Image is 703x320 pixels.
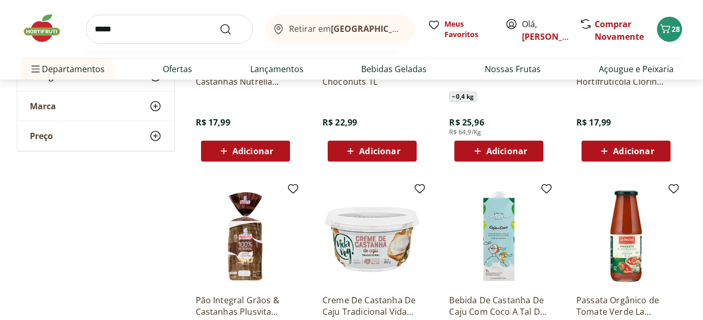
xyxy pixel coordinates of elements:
[486,147,527,155] span: Adicionar
[265,15,415,44] button: Retirar em[GEOGRAPHIC_DATA]/[GEOGRAPHIC_DATA]
[444,19,493,40] span: Meus Favoritos
[328,141,417,162] button: Adicionar
[485,63,541,75] a: Nossas Frutas
[322,117,357,128] span: R$ 22,99
[331,23,507,35] b: [GEOGRAPHIC_DATA]/[GEOGRAPHIC_DATA]
[454,141,543,162] button: Adicionar
[428,19,493,40] a: Meus Favoritos
[361,63,427,75] a: Bebidas Geladas
[196,294,295,317] a: Pão Integral Grãos & Castanhas Plusvita Pacote 450G
[196,187,295,286] img: Pão Integral Grãos & Castanhas Plusvita Pacote 450G
[613,147,654,155] span: Adicionar
[17,121,174,151] button: Preço
[232,147,273,155] span: Adicionar
[582,141,671,162] button: Adicionar
[657,17,682,42] button: Carrinho
[576,117,611,128] span: R$ 17,99
[219,23,244,36] button: Submit Search
[672,24,680,34] span: 28
[449,117,484,128] span: R$ 25,96
[163,63,192,75] a: Ofertas
[86,15,253,44] input: search
[21,13,73,44] img: Hortifruti
[250,63,304,75] a: Lançamentos
[17,92,174,121] button: Marca
[322,294,422,317] a: Creme De Castanha De Caju Tradicional Vida Veg 180G
[201,141,290,162] button: Adicionar
[29,56,42,82] button: Menu
[29,56,105,82] span: Departamentos
[576,294,676,317] a: Passata Orgânico de Tomate Verde La Pastina 680g
[30,131,53,141] span: Preço
[449,294,549,317] a: Bebida De Castanha De Caju Com Coco A Tal Da Castanha 1L
[449,187,549,286] img: Bebida De Castanha De Caju Com Coco A Tal Da Castanha 1L
[599,63,674,75] a: Açougue e Peixaria
[30,101,56,111] span: Marca
[522,18,568,43] span: Olá,
[595,18,644,42] a: Comprar Novamente
[322,187,422,286] img: Creme De Castanha De Caju Tradicional Vida Veg 180G
[576,187,676,286] img: Passata Orgânico de Tomate Verde La Pastina 680g
[522,31,590,42] a: [PERSON_NAME]
[449,92,476,102] span: ~ 0,4 kg
[449,128,481,136] span: R$ 64,9/Kg
[359,147,400,155] span: Adicionar
[289,24,405,33] span: Retirar em
[196,117,230,128] span: R$ 17,99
